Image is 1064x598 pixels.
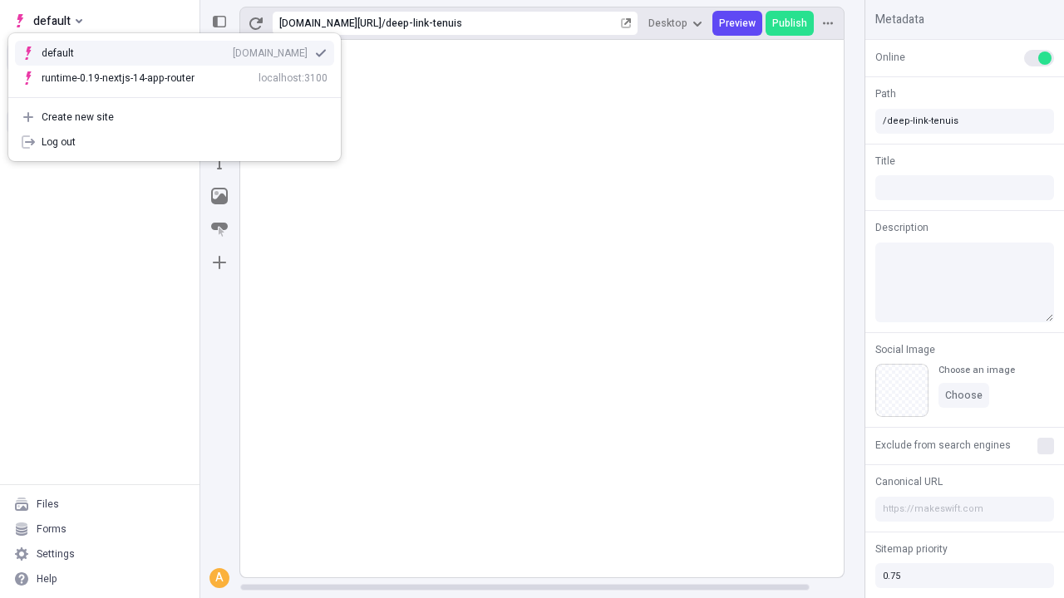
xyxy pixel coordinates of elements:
div: Forms [37,522,66,536]
button: Button [204,214,234,244]
div: Files [37,498,59,511]
span: Publish [772,17,807,30]
div: localhost:3100 [259,71,328,85]
span: Title [875,154,895,169]
span: default [33,11,71,31]
span: Canonical URL [875,474,943,489]
button: Preview [712,11,762,36]
button: Image [204,181,234,211]
span: Choose [945,389,983,402]
span: Path [875,86,896,101]
div: Suggestions [8,34,341,97]
span: Description [875,220,929,235]
button: Select site [7,8,89,33]
button: Desktop [642,11,709,36]
span: Preview [719,17,756,30]
div: Settings [37,547,75,561]
input: https://makeswift.com [875,497,1054,522]
div: runtime-0.19-nextjs-14-app-router [42,71,195,85]
span: Sitemap priority [875,542,948,556]
span: Online [875,50,905,65]
div: Help [37,572,57,586]
div: A [211,570,228,586]
div: [DOMAIN_NAME] [233,47,308,60]
button: Publish [766,11,814,36]
span: Desktop [648,17,687,30]
div: default [42,47,100,60]
button: Choose [938,383,989,408]
div: [URL][DOMAIN_NAME] [279,17,382,30]
div: / [382,17,386,30]
span: Social Image [875,342,935,357]
div: Choose an image [938,364,1015,376]
button: Text [204,148,234,178]
span: Exclude from search engines [875,438,1011,453]
div: deep-link-tenuis [386,17,618,30]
